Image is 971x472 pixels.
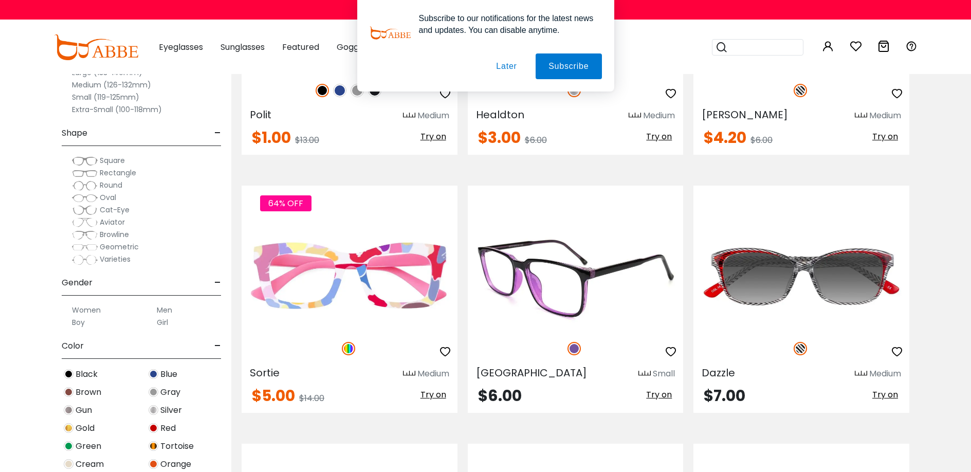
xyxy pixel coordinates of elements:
span: [PERSON_NAME] [702,107,788,122]
img: Gold [64,423,74,433]
button: Try on [869,388,901,402]
span: Aviator [100,217,125,227]
img: Aviator.png [72,217,98,228]
span: Varieties [100,254,131,264]
span: Gold [76,422,95,434]
span: Orange [160,458,191,470]
button: Try on [417,388,449,402]
div: Small [653,368,675,380]
button: Later [483,53,529,79]
span: [GEOGRAPHIC_DATA] [476,366,587,380]
img: size ruler [403,370,415,378]
img: size ruler [638,370,651,378]
img: Varieties.png [72,255,98,265]
img: Oval.png [72,193,98,203]
span: Green [76,440,101,452]
img: Gun [64,405,74,415]
button: Try on [869,130,901,143]
span: $7.00 [704,385,745,407]
img: Black [64,369,74,379]
label: Women [72,304,101,316]
span: - [214,334,221,358]
span: Try on [872,131,898,142]
img: Green [64,441,74,451]
img: size ruler [855,112,867,120]
img: Round.png [72,180,98,191]
div: Medium [869,368,901,380]
span: $6.00 [750,134,773,146]
img: Purple Belleville - Acetate ,Universal Bridge Fit [468,223,684,331]
span: $6.00 [478,385,522,407]
label: Boy [72,316,85,329]
label: Girl [157,316,168,329]
img: Browline.png [72,230,98,240]
div: Medium [417,368,449,380]
span: $6.00 [525,134,547,146]
span: Cream [76,458,104,470]
label: Men [157,304,172,316]
span: Color [62,334,84,358]
span: Blue [160,368,177,380]
img: Geometric.png [72,242,98,252]
span: Round [100,180,122,190]
span: Sortie [250,366,280,380]
span: Silver [160,404,182,416]
label: Small (119-125mm) [72,91,139,103]
img: Blue [149,369,158,379]
button: Subscribe [536,53,601,79]
span: Dazzle [702,366,735,380]
img: Brown [64,387,74,397]
button: Try on [643,388,675,402]
span: Brown [76,386,101,398]
span: Try on [872,389,898,401]
img: Orange [149,459,158,469]
img: notification icon [370,12,411,53]
span: Square [100,155,125,166]
span: 64% OFF [260,195,312,211]
span: Red [160,422,176,434]
span: Try on [646,131,672,142]
img: Rectangle.png [72,168,98,178]
span: Gun [76,404,92,416]
span: $14.00 [299,392,324,404]
img: Cream [64,459,74,469]
div: Medium [869,110,901,122]
span: Tortoise [160,440,194,452]
span: $4.20 [704,126,746,149]
span: Geometric [100,242,139,252]
span: Rectangle [100,168,136,178]
img: size ruler [403,112,415,120]
span: $1.00 [252,126,291,149]
span: Polit [250,107,271,122]
span: Gender [62,270,93,295]
span: Black [76,368,98,380]
img: Square.png [72,156,98,166]
img: Gray [149,387,158,397]
button: Try on [643,130,675,143]
span: - [214,121,221,146]
span: Try on [420,389,446,401]
img: Pattern [794,342,807,355]
img: Red [149,423,158,433]
span: Browline [100,229,129,240]
span: Gray [160,386,180,398]
img: size ruler [629,112,641,120]
img: Pattern Dazzle - Plastic ,Universal Bridge Fit [693,223,909,331]
span: $5.00 [252,385,295,407]
button: Try on [417,130,449,143]
img: Multicolor Sortie - Plastic ,Universal Bridge Fit [242,223,457,331]
img: Multicolor [342,342,355,355]
div: Medium [643,110,675,122]
span: Try on [646,389,672,401]
div: Subscribe to our notifications for the latest news and updates. You can disable anytime. [411,12,602,36]
img: size ruler [855,370,867,378]
img: Purple [567,342,581,355]
span: Healdton [476,107,524,122]
span: Cat-Eye [100,205,130,215]
span: - [214,270,221,295]
span: Shape [62,121,87,146]
label: Extra-Small (100-118mm) [72,103,162,116]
